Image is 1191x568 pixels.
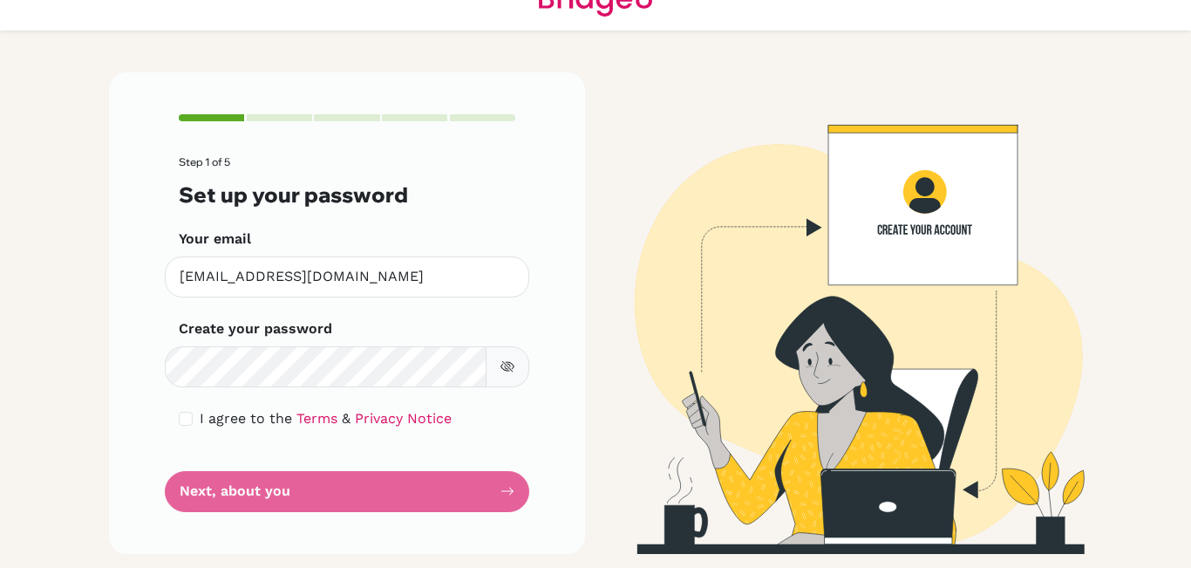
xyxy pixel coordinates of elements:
label: Create your password [179,318,332,339]
label: Your email [179,229,251,250]
span: Step 1 of 5 [179,155,230,168]
span: I agree to the [200,410,292,427]
a: Privacy Notice [355,410,452,427]
span: & [342,410,350,427]
h3: Set up your password [179,182,515,208]
input: Insert your email* [165,257,529,298]
a: Terms [296,410,337,427]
